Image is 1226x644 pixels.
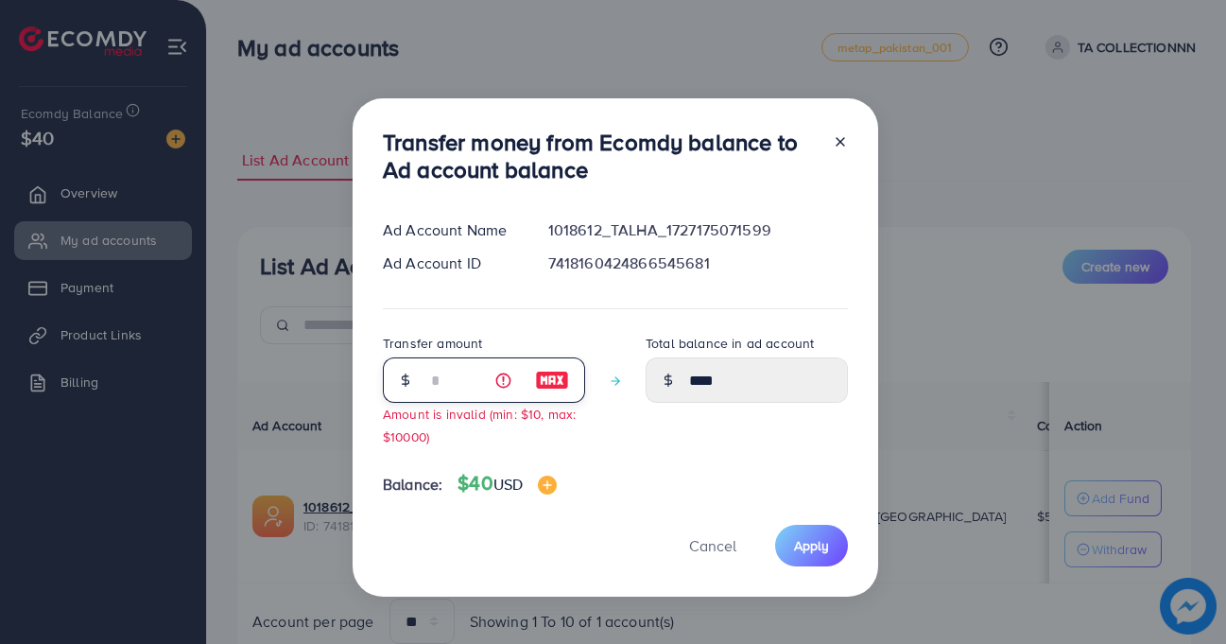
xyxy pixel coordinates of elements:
[646,334,814,353] label: Total balance in ad account
[383,129,818,183] h3: Transfer money from Ecomdy balance to Ad account balance
[665,525,760,566] button: Cancel
[533,252,863,274] div: 7418160424866545681
[689,535,736,556] span: Cancel
[368,252,533,274] div: Ad Account ID
[383,474,442,496] span: Balance:
[458,472,557,496] h4: $40
[383,334,482,353] label: Transfer amount
[794,536,829,555] span: Apply
[775,525,848,566] button: Apply
[535,369,569,392] img: image
[538,476,557,495] img: image
[533,219,863,241] div: 1018612_TALHA_1727175071599
[493,474,523,495] span: USD
[368,219,533,241] div: Ad Account Name
[383,405,576,444] small: Amount is invalid (min: $10, max: $10000)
